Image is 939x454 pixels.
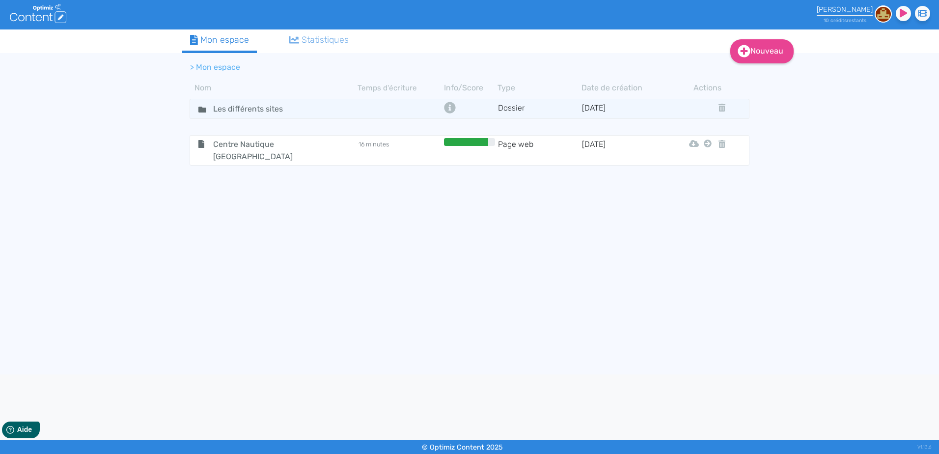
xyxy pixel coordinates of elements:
[190,61,240,73] li: > Mon espace
[817,5,873,14] div: [PERSON_NAME]
[182,29,257,53] a: Mon espace
[824,17,866,24] small: 10 crédit restant
[581,102,665,116] td: [DATE]
[190,82,358,94] th: Nom
[190,33,249,47] div: Mon espace
[442,82,497,94] th: Info/Score
[864,17,866,24] span: s
[497,138,581,163] td: Page web
[497,82,581,94] th: Type
[206,138,316,163] span: Centre Nautique [GEOGRAPHIC_DATA]
[917,440,932,454] div: V1.13.6
[581,82,665,94] th: Date de création
[182,56,673,79] nav: breadcrumb
[875,5,892,23] img: 37d5ec0714367bb299993058c305e62b
[358,82,442,94] th: Temps d'écriture
[497,102,581,116] td: Dossier
[844,17,847,24] span: s
[422,443,503,452] small: © Optimiz Content 2025
[701,82,714,94] th: Actions
[281,29,357,51] a: Statistiques
[358,138,442,163] td: 16 minutes
[289,33,349,47] div: Statistiques
[730,39,794,63] a: Nouveau
[581,138,665,163] td: [DATE]
[206,102,314,116] input: Nom de dossier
